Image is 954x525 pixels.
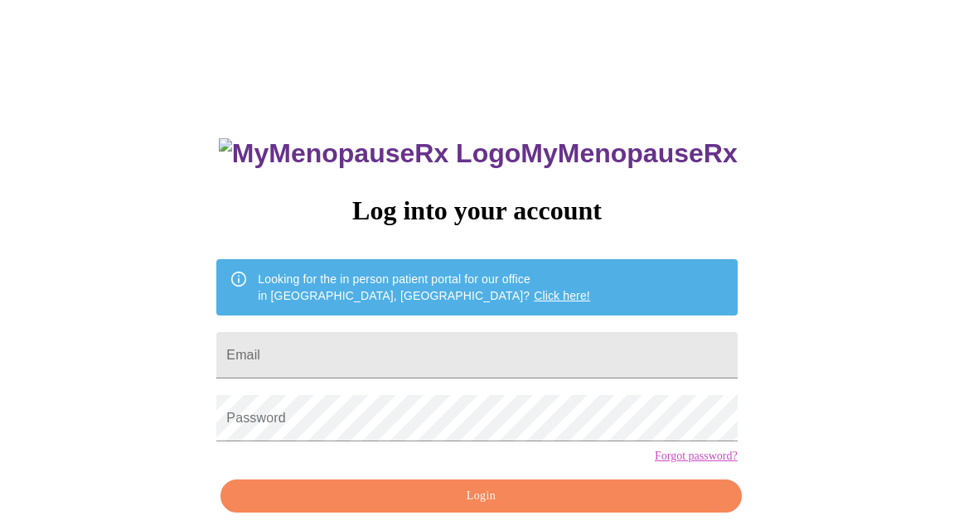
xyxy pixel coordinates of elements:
[219,138,738,169] h3: MyMenopauseRx
[240,486,722,507] span: Login
[258,264,590,311] div: Looking for the in person patient portal for our office in [GEOGRAPHIC_DATA], [GEOGRAPHIC_DATA]?
[534,289,590,302] a: Click here!
[216,195,737,226] h3: Log into your account
[655,450,738,463] a: Forgot password?
[219,138,521,169] img: MyMenopauseRx Logo
[220,479,741,513] button: Login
